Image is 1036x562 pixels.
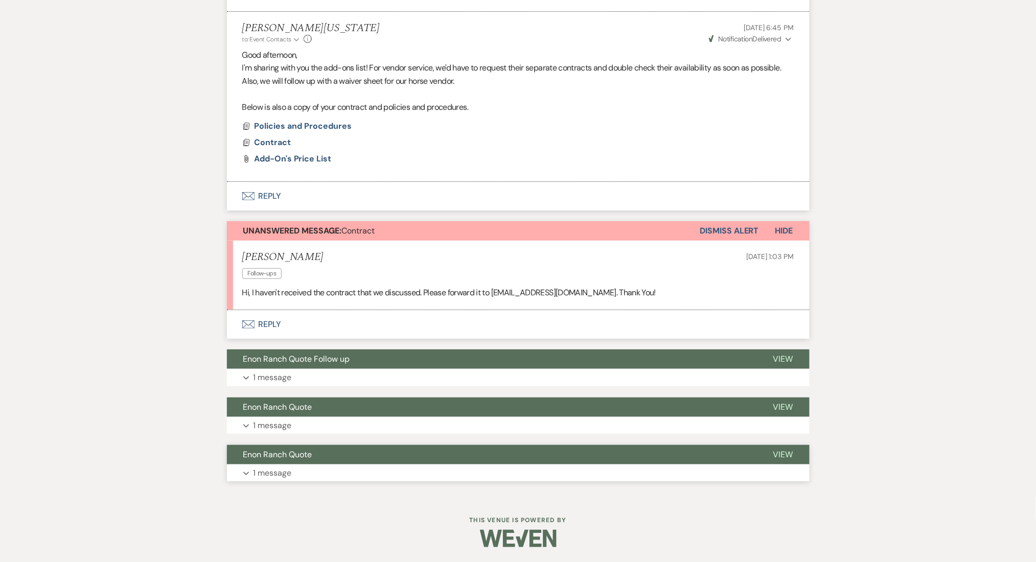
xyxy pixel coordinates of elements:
span: to: Event Contacts [242,35,291,43]
button: Reply [227,182,810,210]
span: Delivered [709,34,781,43]
span: View [773,402,793,412]
p: 1 message [254,419,292,432]
button: Unanswered Message:Contract [227,221,700,241]
span: [DATE] 6:45 PM [744,23,794,32]
button: Contract [255,136,294,149]
span: View [773,354,793,364]
p: Hi, I haven't received the contract that we discussed. Please forward it to [EMAIL_ADDRESS][DOMAI... [242,286,794,299]
button: View [757,349,810,369]
button: 1 message [227,464,810,482]
p: 1 message [254,466,292,480]
span: Notification [718,34,752,43]
button: Enon Ranch Quote [227,445,757,464]
p: Below is also a copy of your contract and policies and procedures. [242,101,794,114]
span: Enon Ranch Quote [243,402,312,412]
p: Good afternoon, [242,49,794,62]
button: 1 message [227,417,810,434]
button: Enon Ranch Quote Follow up [227,349,757,369]
strong: Unanswered Message: [243,225,342,236]
span: Enon Ranch Quote Follow up [243,354,350,364]
button: NotificationDelivered [707,34,794,44]
img: Weven Logo [480,521,557,556]
h5: [PERSON_NAME] [242,251,324,264]
button: Enon Ranch Quote [227,397,757,417]
span: Add-on's Price List [255,153,331,164]
span: Follow-ups [242,268,282,279]
span: Hide [775,225,793,236]
button: Hide [759,221,810,241]
p: 1 message [254,371,292,384]
button: 1 message [227,369,810,386]
a: Add-on's Price List [255,155,331,163]
span: [DATE] 1:03 PM [746,252,794,261]
button: Reply [227,310,810,339]
p: Also, we will follow up with a waiver sheet for our horse vendor. [242,75,794,88]
span: Enon Ranch Quote [243,449,312,460]
button: Dismiss Alert [700,221,759,241]
span: Contract [255,137,291,148]
span: View [773,449,793,460]
button: Policies and Procedures [255,120,355,132]
button: View [757,397,810,417]
h5: [PERSON_NAME][US_STATE] [242,22,380,35]
button: to: Event Contacts [242,35,301,44]
span: Contract [243,225,375,236]
span: Policies and Procedures [255,121,352,131]
p: I'm sharing with you the add-ons list! For vendor service, we'd have to request their separate co... [242,61,794,75]
button: View [757,445,810,464]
